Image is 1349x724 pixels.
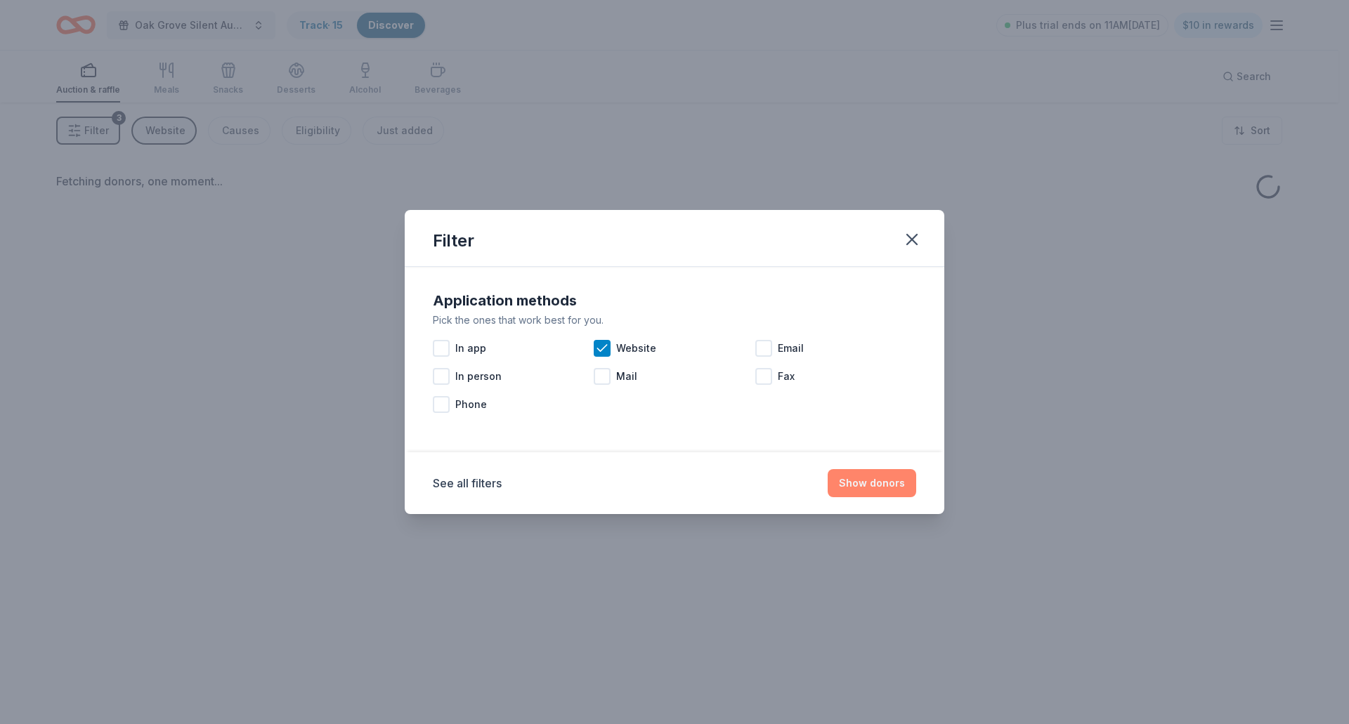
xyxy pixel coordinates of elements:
span: In app [455,340,486,357]
span: Email [778,340,804,357]
span: Fax [778,368,795,385]
div: Filter [433,230,474,252]
span: Mail [616,368,637,385]
span: In person [455,368,502,385]
span: Phone [455,396,487,413]
button: Show donors [828,469,916,497]
div: Application methods [433,289,916,312]
div: Pick the ones that work best for you. [433,312,916,329]
span: Website [616,340,656,357]
button: See all filters [433,475,502,492]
